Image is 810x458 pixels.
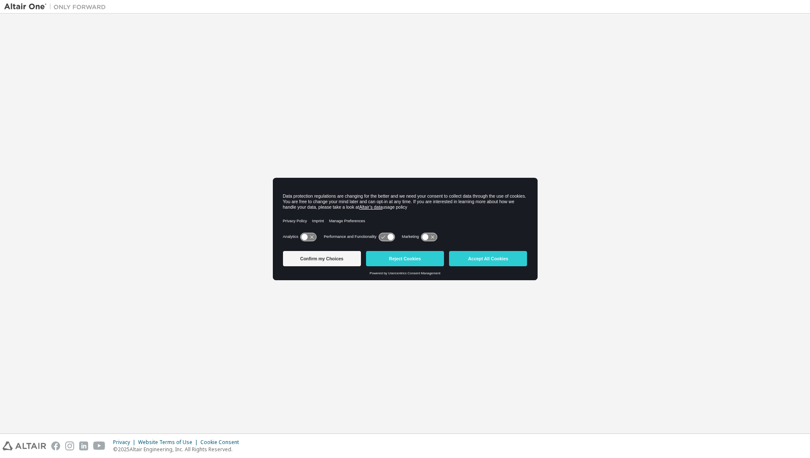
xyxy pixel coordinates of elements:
img: altair_logo.svg [3,441,46,450]
img: facebook.svg [51,441,60,450]
div: Cookie Consent [200,439,244,446]
p: © 2025 Altair Engineering, Inc. All Rights Reserved. [113,446,244,453]
img: linkedin.svg [79,441,88,450]
img: youtube.svg [93,441,105,450]
div: Privacy [113,439,138,446]
img: Altair One [4,3,110,11]
img: instagram.svg [65,441,74,450]
div: Website Terms of Use [138,439,200,446]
